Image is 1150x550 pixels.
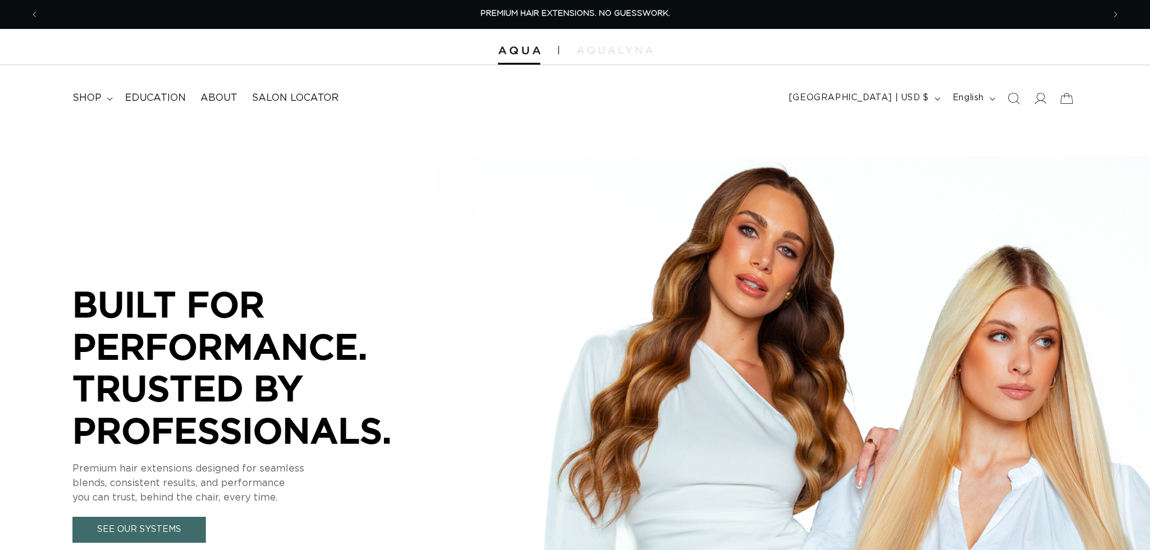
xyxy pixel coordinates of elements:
button: Previous announcement [21,3,48,26]
a: Education [118,85,193,112]
span: English [953,92,984,104]
span: Education [125,92,186,104]
button: Next announcement [1102,3,1129,26]
button: English [945,87,1000,110]
p: BUILT FOR PERFORMANCE. TRUSTED BY PROFESSIONALS. [72,283,435,451]
span: Salon Locator [252,92,339,104]
span: About [200,92,237,104]
span: PREMIUM HAIR EXTENSIONS. NO GUESSWORK. [481,10,670,18]
img: Aqua Hair Extensions [498,46,540,55]
span: shop [72,92,101,104]
a: Salon Locator [244,85,346,112]
span: [GEOGRAPHIC_DATA] | USD $ [789,92,929,104]
summary: shop [65,85,118,112]
p: Premium hair extensions designed for seamless blends, consistent results, and performance you can... [72,461,435,505]
img: aqualyna.com [577,46,653,54]
a: About [193,85,244,112]
button: [GEOGRAPHIC_DATA] | USD $ [782,87,945,110]
a: See Our Systems [72,517,206,543]
summary: Search [1000,85,1027,112]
